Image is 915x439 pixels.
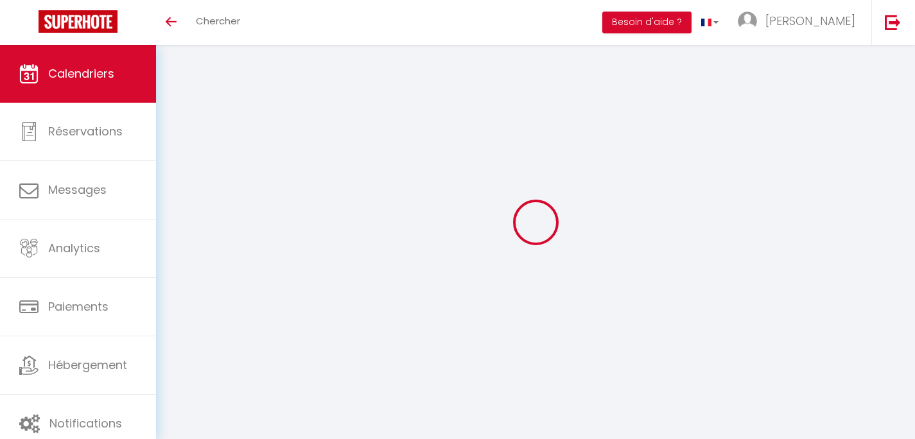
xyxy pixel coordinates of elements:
span: [PERSON_NAME] [765,13,855,29]
span: Analytics [48,240,100,256]
span: Hébergement [48,357,127,373]
span: Notifications [49,415,122,431]
img: ... [738,12,757,31]
button: Besoin d'aide ? [602,12,692,33]
span: Paiements [48,298,109,314]
span: Chercher [196,14,240,28]
span: Messages [48,182,107,198]
img: Super Booking [39,10,118,33]
span: Calendriers [48,65,114,82]
span: Réservations [48,123,123,139]
img: logout [885,14,901,30]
